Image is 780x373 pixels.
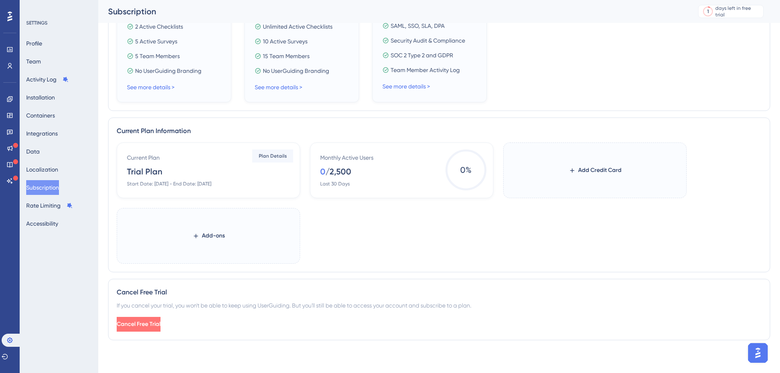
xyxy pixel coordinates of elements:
span: SOC 2 Type 2 and GDPR [391,50,453,60]
span: 10 Active Surveys [263,36,307,46]
div: Subscription [108,6,678,17]
div: 1 [707,8,709,15]
button: Containers [26,108,55,123]
span: 0 % [445,149,486,190]
iframe: UserGuiding AI Assistant Launcher [746,341,770,365]
a: See more details > [127,84,174,90]
button: Add Credit Card [569,163,622,178]
a: See more details > [382,83,430,90]
div: Start Date: [DATE] - End Date: [DATE] [127,181,211,187]
div: / 2,500 [326,166,351,177]
button: Team [26,54,41,69]
div: Current Plan [127,153,160,163]
span: Plan Details [259,153,287,159]
button: Localization [26,162,58,177]
div: Current Plan Information [117,126,762,136]
span: No UserGuiding Branding [263,66,329,76]
span: 5 Active Surveys [135,36,177,46]
div: Cancel Free Trial [117,287,762,297]
button: Plan Details [252,149,293,163]
div: Monthly Active Users [320,153,373,163]
button: Installation [26,90,55,105]
span: 2 Active Checklists [135,22,183,32]
span: SAML, SSO, SLA, DPA [391,21,445,31]
span: Unlimited Active Checklists [263,22,332,32]
div: If you cancel your trial, you won't be able to keep using UserGuiding. But you'll still be able t... [117,301,762,310]
button: Data [26,144,40,159]
button: Subscription [26,180,59,195]
button: Cancel Free Trial [117,317,161,332]
span: Security Audit & Compliance [391,36,465,45]
span: Add-ons [202,231,225,241]
span: Cancel Free Trial [117,319,161,329]
div: Last 30 Days [320,181,350,187]
a: See more details > [255,84,302,90]
span: Team Member Activity Log [391,65,460,75]
button: Profile [26,36,42,51]
div: days left in free trial [715,5,761,18]
span: 5 Team Members [135,51,180,61]
button: Activity Log [26,72,69,87]
span: Add Credit Card [578,165,622,175]
div: Trial Plan [127,166,162,177]
button: Integrations [26,126,58,141]
div: 0 [320,166,326,177]
button: Accessibility [26,216,58,231]
span: 15 Team Members [263,51,310,61]
div: SETTINGS [26,20,93,26]
button: Add-ons [192,228,225,243]
button: Rate Limiting [26,198,73,213]
span: No UserGuiding Branding [135,66,201,76]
